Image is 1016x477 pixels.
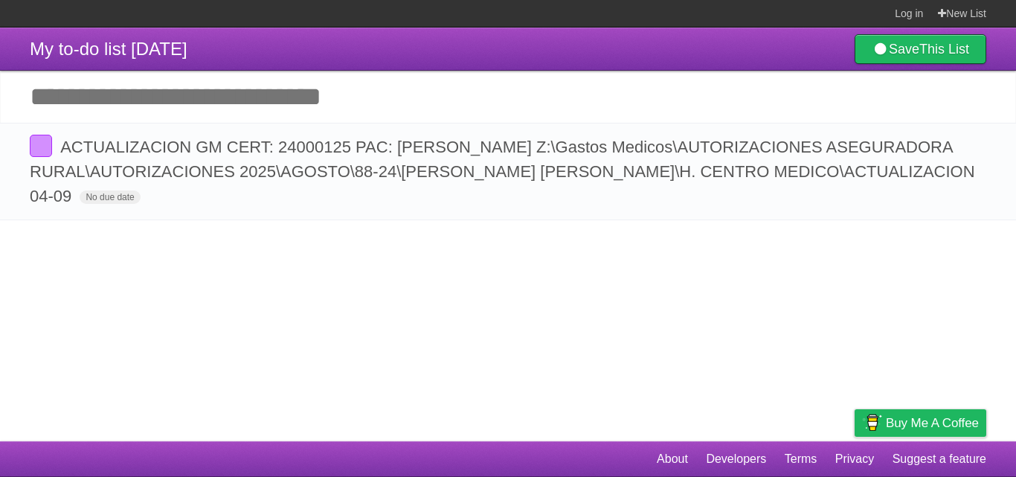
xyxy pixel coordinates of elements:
a: SaveThis List [855,34,986,64]
span: ACTUALIZACION GM CERT: 24000125 PAC: [PERSON_NAME] Z:\Gastos Medicos\AUTORIZACIONES ASEGURADORA R... [30,138,975,205]
a: Terms [785,445,817,473]
a: About [657,445,688,473]
a: Privacy [835,445,874,473]
a: Buy me a coffee [855,409,986,437]
span: No due date [80,191,140,204]
b: This List [919,42,969,57]
a: Suggest a feature [893,445,986,473]
img: Buy me a coffee [862,410,882,435]
span: My to-do list [DATE] [30,39,187,59]
label: Done [30,135,52,157]
span: Buy me a coffee [886,410,979,436]
a: Developers [706,445,766,473]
